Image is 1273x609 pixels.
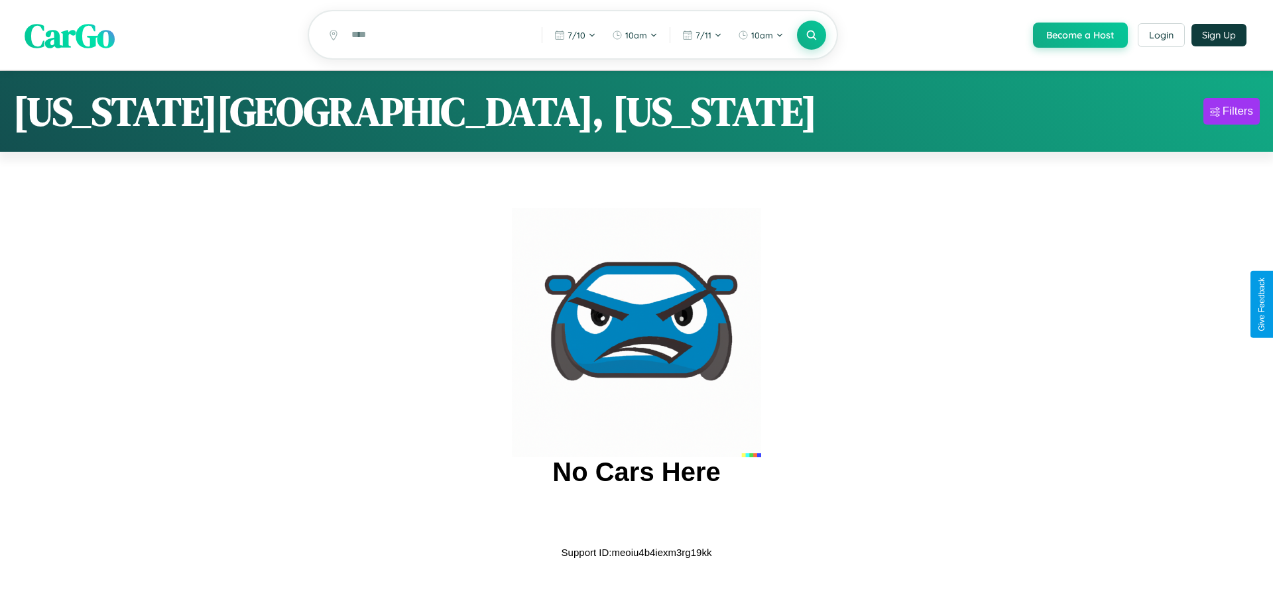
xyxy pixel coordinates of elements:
button: Become a Host [1033,23,1128,48]
button: 7/11 [676,25,729,46]
button: Login [1138,23,1185,47]
span: CarGo [25,12,115,58]
span: 7 / 10 [568,30,585,40]
span: 10am [751,30,773,40]
button: Filters [1203,98,1260,125]
button: 10am [731,25,790,46]
div: Filters [1223,105,1253,118]
div: Give Feedback [1257,278,1266,331]
button: 7/10 [548,25,603,46]
h1: [US_STATE][GEOGRAPHIC_DATA], [US_STATE] [13,84,817,138]
img: car [512,208,761,457]
h2: No Cars Here [552,457,720,487]
p: Support ID: meoiu4b4iexm3rg19kk [562,543,712,561]
button: Sign Up [1191,24,1246,46]
span: 7 / 11 [696,30,711,40]
span: 10am [625,30,647,40]
button: 10am [605,25,664,46]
